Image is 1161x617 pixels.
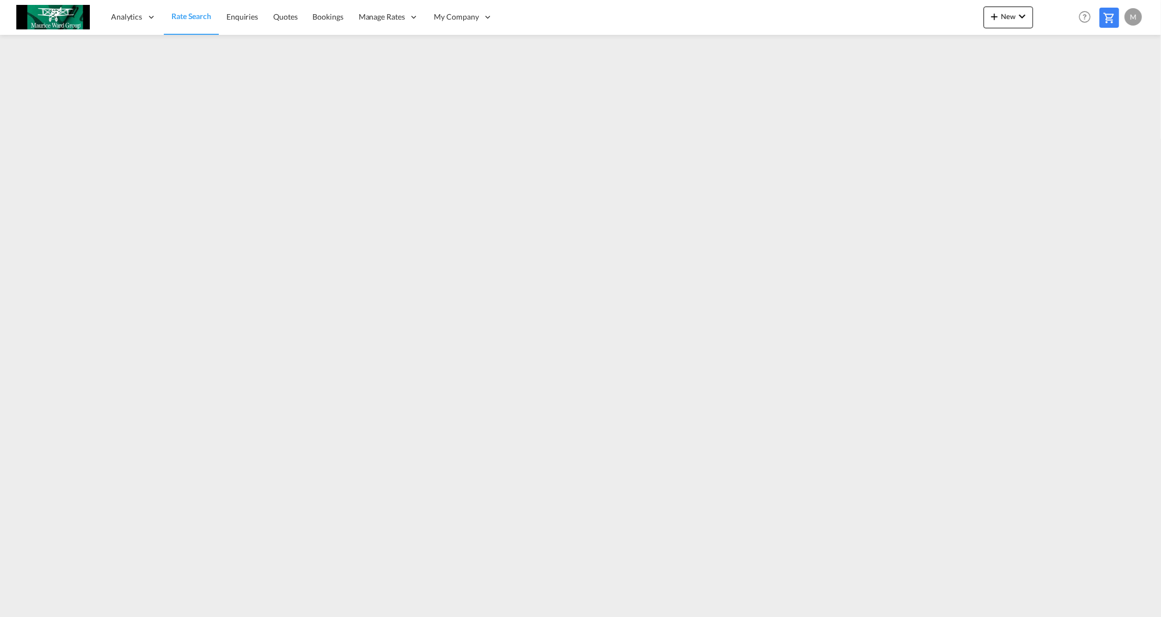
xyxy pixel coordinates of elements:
[111,11,142,22] span: Analytics
[988,12,1029,21] span: New
[273,12,297,21] span: Quotes
[988,10,1001,23] md-icon: icon-plus 400-fg
[16,5,90,29] img: c6e8db30f5a511eea3e1ab7543c40fcc.jpg
[1016,10,1029,23] md-icon: icon-chevron-down
[226,12,258,21] span: Enquiries
[359,11,405,22] span: Manage Rates
[313,12,343,21] span: Bookings
[171,11,211,21] span: Rate Search
[984,7,1033,28] button: icon-plus 400-fgNewicon-chevron-down
[434,11,479,22] span: My Company
[1076,8,1094,26] span: Help
[1076,8,1099,27] div: Help
[1125,8,1142,26] div: M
